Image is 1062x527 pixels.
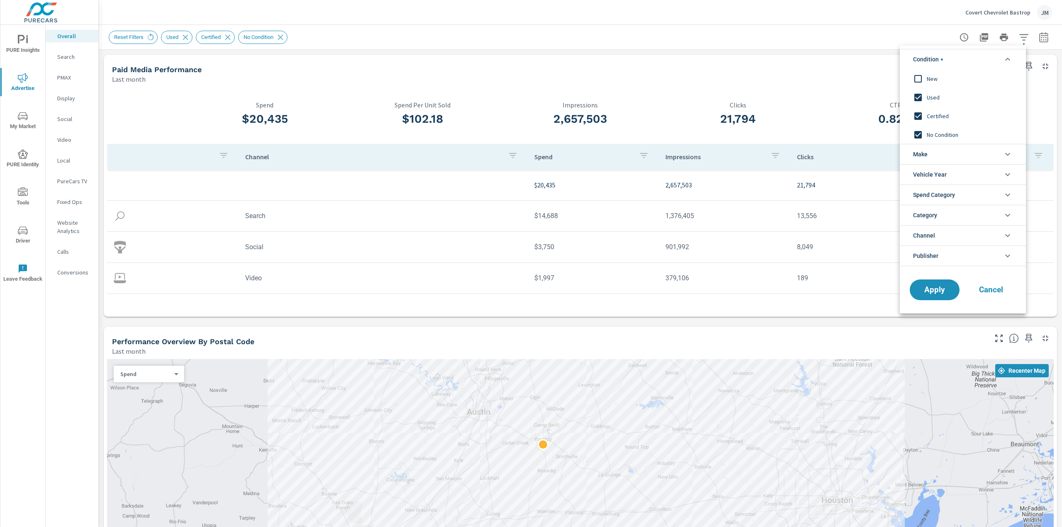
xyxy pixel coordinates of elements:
[913,165,947,185] span: Vehicle Year
[913,144,928,164] span: Make
[900,107,1024,125] div: Certified
[966,279,1016,300] button: Cancel
[918,286,951,294] span: Apply
[913,49,943,69] span: Condition
[900,69,1024,88] div: New
[913,185,955,205] span: Spend Category
[927,130,1018,140] span: No Condition
[913,205,937,225] span: Category
[913,226,935,245] span: Channel
[910,279,960,300] button: Apply
[974,286,1008,294] span: Cancel
[900,88,1024,107] div: Used
[927,111,1018,121] span: Certified
[900,46,1026,270] ul: filter options
[913,246,938,266] span: Publisher
[900,125,1024,144] div: No Condition
[927,92,1018,102] span: Used
[927,74,1018,84] span: New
